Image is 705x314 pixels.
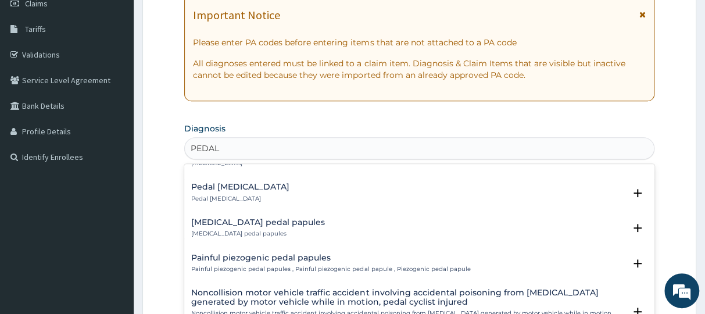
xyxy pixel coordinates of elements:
[6,199,221,240] textarea: Type your message and hit 'Enter'
[67,87,160,205] span: We're online!
[193,58,645,81] p: All diagnoses entered must be linked to a claim item. Diagnosis & Claim Items that are visible bu...
[184,123,226,134] label: Diagnosis
[631,221,645,235] i: open select status
[25,24,46,34] span: Tariffs
[191,195,289,203] p: Pedal [MEDICAL_DATA]
[191,265,470,273] p: Painful piezogenic pedal papules , Painful piezogenic pedal papule , Piezogenic pedal papule
[191,6,219,34] div: Minimize live chat window
[631,256,645,270] i: open select status
[193,9,280,22] h1: Important Notice
[631,186,645,200] i: open select status
[191,288,624,306] h4: Noncollision motor vehicle traffic accident involving accidental poisoning from [MEDICAL_DATA] ge...
[60,65,195,80] div: Chat with us now
[193,37,645,48] p: Please enter PA codes before entering items that are not attached to a PA code
[191,218,325,227] h4: [MEDICAL_DATA] pedal papules
[191,230,325,238] p: [MEDICAL_DATA] pedal papules
[191,254,470,262] h4: Painful piezogenic pedal papules
[22,58,47,87] img: d_794563401_company_1708531726252_794563401
[191,183,289,191] h4: Pedal [MEDICAL_DATA]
